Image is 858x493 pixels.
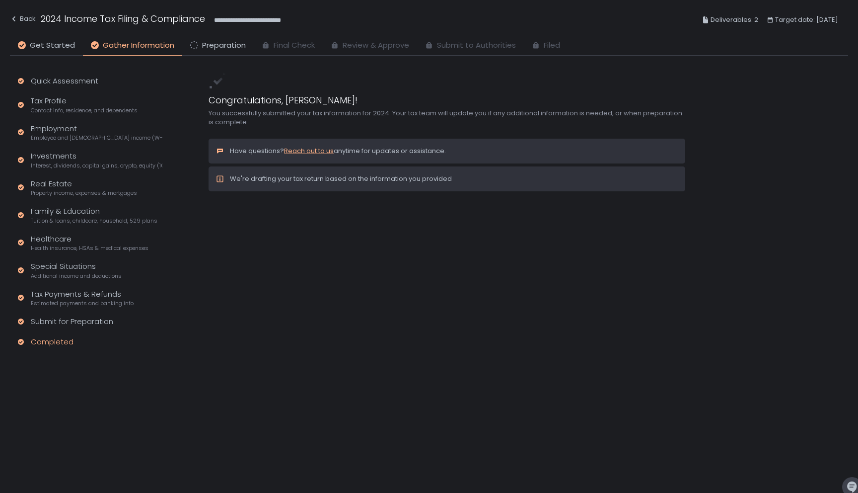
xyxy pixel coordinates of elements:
span: Employee and [DEMOGRAPHIC_DATA] income (W-2s) [31,134,162,142]
span: Preparation [202,40,246,51]
span: Estimated payments and banking info [31,300,134,307]
span: Deliverables: 2 [711,14,758,26]
span: Tuition & loans, childcare, household, 529 plans [31,217,157,225]
div: Special Situations [31,261,122,280]
h1: 2024 Income Tax Filing & Compliance [41,12,205,25]
span: Contact info, residence, and dependents [31,107,138,114]
div: Family & Education [31,206,157,225]
div: Tax Profile [31,95,138,114]
span: Health insurance, HSAs & medical expenses [31,245,148,252]
span: Property income, expenses & mortgages [31,189,137,197]
span: Target date: [DATE] [775,14,838,26]
div: We're drafting your tax return based on the information you provided [230,174,452,183]
span: Interest, dividends, capital gains, crypto, equity (1099s, K-1s) [31,162,162,169]
div: Real Estate [31,178,137,197]
a: Reach out to us [284,146,334,156]
button: Back [10,12,36,28]
div: Back [10,13,36,25]
span: Get Started [30,40,75,51]
div: Tax Payments & Refunds [31,289,134,308]
div: Completed [31,336,73,348]
h1: Congratulations, [PERSON_NAME]! [209,93,685,107]
div: Submit for Preparation [31,316,113,328]
p: Have questions? anytime for updates or assistance. [230,147,446,156]
div: Healthcare [31,234,148,252]
span: Review & Approve [343,40,409,51]
div: Investments [31,151,162,169]
span: Gather Information [103,40,174,51]
span: Filed [544,40,560,51]
span: Submit to Authorities [437,40,516,51]
div: You successfully submitted your tax information for 2024. Your tax team will update you if any ad... [209,109,685,127]
div: Quick Assessment [31,76,98,87]
span: Additional income and deductions [31,272,122,280]
div: Employment [31,123,162,142]
span: Final Check [274,40,315,51]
